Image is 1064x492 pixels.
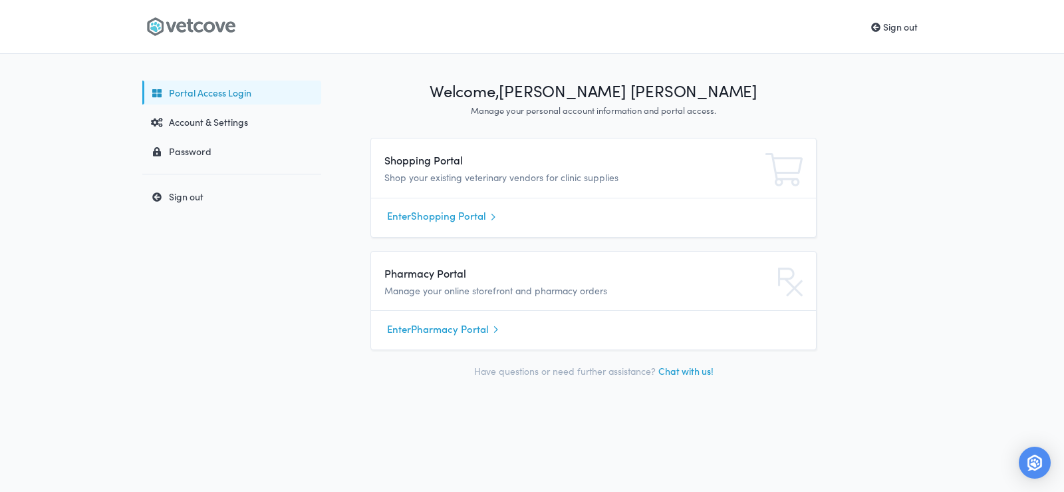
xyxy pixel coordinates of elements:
h4: Shopping Portal [384,152,663,168]
div: Portal Access Login [145,86,315,99]
div: Password [145,144,315,158]
p: Have questions or need further assistance? [370,364,817,379]
a: Chat with us! [658,364,714,377]
div: Open Intercom Messenger [1019,447,1051,479]
a: Sign out [142,184,321,208]
h1: Welcome, [PERSON_NAME] [PERSON_NAME] [370,81,817,102]
h4: Pharmacy Portal [384,265,663,281]
a: Portal Access Login [142,81,321,105]
p: Manage your online storefront and pharmacy orders [384,284,663,298]
div: Sign out [145,190,315,203]
a: EnterShopping Portal [387,206,800,226]
a: EnterPharmacy Portal [387,319,800,339]
p: Manage your personal account information and portal access. [370,105,817,117]
div: Account & Settings [145,115,315,128]
a: Sign out [871,20,918,33]
a: Account & Settings [142,110,321,134]
p: Shop your existing veterinary vendors for clinic supplies [384,170,663,185]
a: Password [142,139,321,163]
